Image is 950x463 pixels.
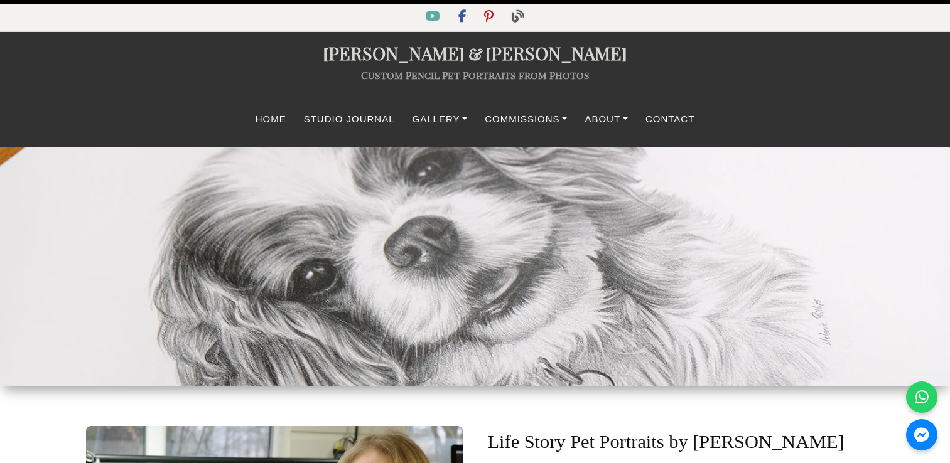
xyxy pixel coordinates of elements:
[906,381,937,413] a: WhatsApp
[323,41,627,65] a: [PERSON_NAME]&[PERSON_NAME]
[465,41,485,65] span: &
[451,12,477,23] a: Facebook
[418,12,450,23] a: YouTube
[476,107,576,132] a: Commissions
[247,107,295,132] a: Home
[477,12,504,23] a: Pinterest
[488,411,845,462] h1: Life Story Pet Portraits by [PERSON_NAME]
[637,107,703,132] a: Contact
[576,107,637,132] a: About
[504,12,532,23] a: Blog
[361,68,590,82] a: Custom Pencil Pet Portraits from Photos
[295,107,404,132] a: Studio Journal
[404,107,477,132] a: Gallery
[906,419,937,450] a: Messenger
